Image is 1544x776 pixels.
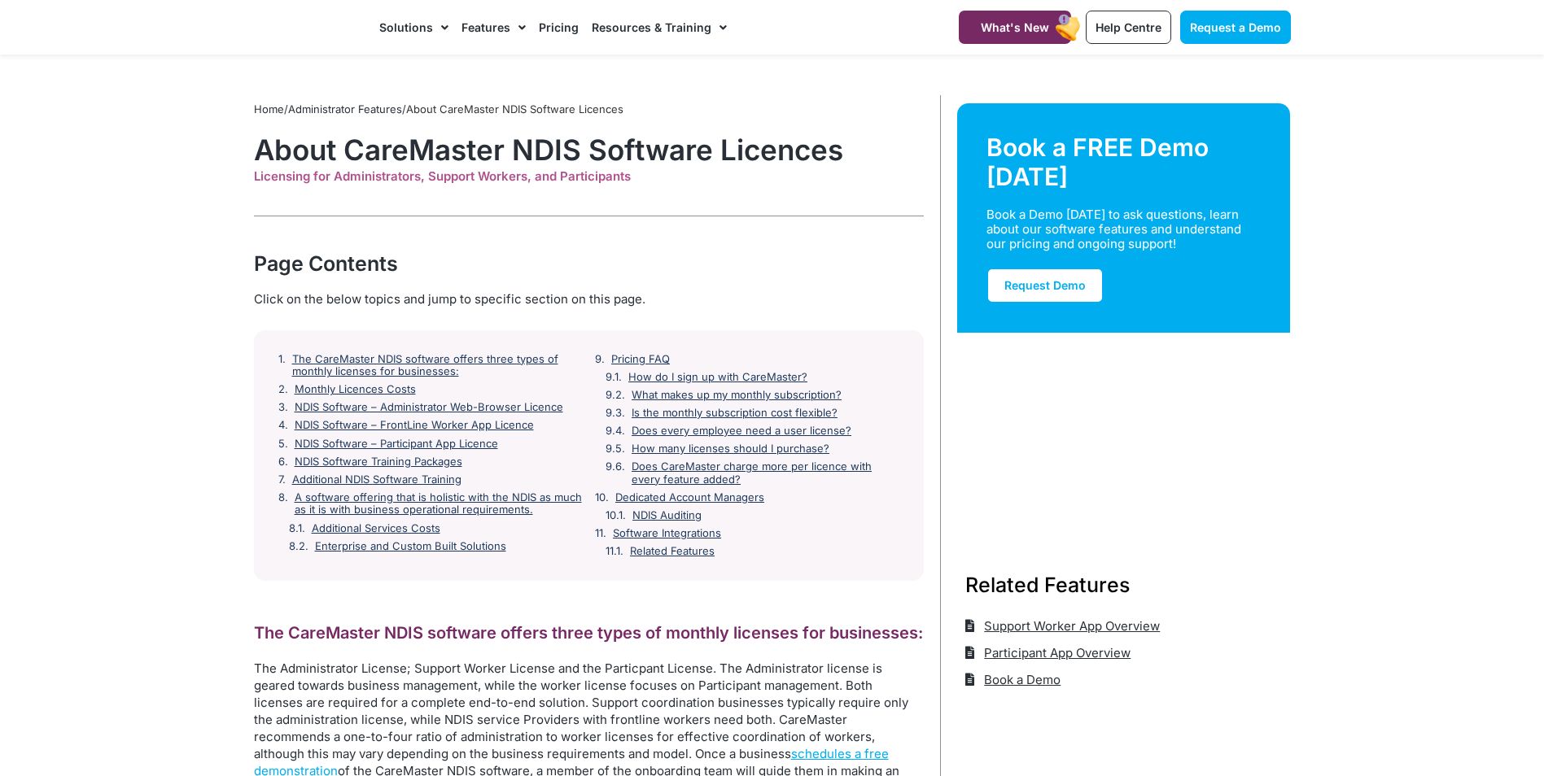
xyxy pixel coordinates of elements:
a: NDIS Software – FrontLine Worker App Licence [295,419,534,432]
a: NDIS Software Training Packages [295,456,462,469]
a: Additional NDIS Software Training [292,473,461,486]
a: NDIS Software – Administrator Web-Browser Licence [295,401,563,414]
a: Pricing FAQ [611,353,670,366]
a: Does every employee need a user license? [632,425,851,438]
a: Support Worker App Overview [965,613,1161,639]
a: NDIS Software – Participant App Licence [295,438,498,451]
div: Book a Demo [DATE] to ask questions, learn about our software features and understand our pricing... [986,207,1242,251]
a: A software offering that is holistic with the NDIS as much as it is with business operational req... [295,491,583,517]
h3: Related Features [965,570,1283,599]
a: Home [254,102,284,116]
a: What's New [959,11,1071,44]
span: Book a Demo [980,666,1061,693]
span: Help Centre [1096,20,1161,34]
a: Enterprise and Custom Built Solutions [315,540,506,553]
a: Dedicated Account Managers [615,491,764,504]
div: Page Contents [254,249,924,278]
div: Click on the below topics and jump to specific section on this page. [254,290,924,308]
a: The CareMaster NDIS software offers three types of monthly licenses for businesses: [292,353,583,378]
span: Request a Demo [1190,20,1281,34]
span: About CareMaster NDIS Software Licences [406,102,623,116]
a: How many licenses should I purchase? [632,442,829,456]
a: Help Centre [1086,11,1171,44]
a: Participant App Overview [965,639,1131,666]
h2: The CareMaster NDIS software offers three types of monthly licenses for businesses: [254,622,924,643]
a: Book a Demo [965,666,1061,693]
a: Additional Services Costs [312,522,440,535]
span: Support Worker App Overview [980,613,1160,639]
a: Is the monthly subscription cost flexible? [632,407,838,420]
div: Book a FREE Demo [DATE] [986,133,1262,191]
a: How do I sign up with CareMaster? [628,371,807,384]
h1: About CareMaster NDIS Software Licences [254,133,924,167]
a: Related Features [630,545,715,558]
div: Licensing for Administrators, Support Workers, and Participants [254,169,924,184]
a: Request Demo [986,268,1104,303]
a: Does CareMaster charge more per licence with every feature added? [632,460,899,486]
span: Participant App Overview [980,639,1131,666]
a: Administrator Features [288,102,402,116]
img: CareMaster Logo [254,15,364,40]
span: / / [254,102,623,116]
img: Support Worker and NDIS Participant out for a coffee. [957,333,1291,531]
a: Software Integrations [613,527,721,540]
a: NDIS Auditing [632,509,702,522]
span: Request Demo [1004,278,1086,292]
span: What's New [981,20,1049,34]
a: Request a Demo [1180,11,1291,44]
a: What makes up my monthly subscription? [632,389,842,402]
a: Monthly Licences Costs [295,383,416,396]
